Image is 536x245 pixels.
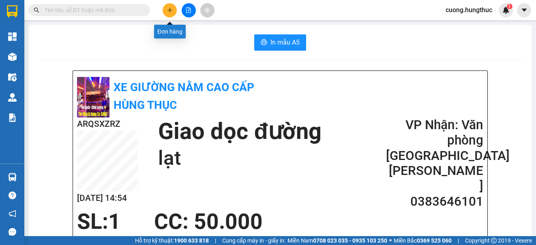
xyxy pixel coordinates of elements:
h1: Giao dọc đường [158,117,321,145]
span: aim [204,7,210,13]
span: printer [261,39,267,47]
span: notification [9,210,16,217]
button: caret-down [517,3,531,17]
img: logo.jpg [77,77,109,117]
input: Tìm tên, số ĐT hoặc mã đơn [45,6,140,15]
h2: [DATE] 14:54 [77,192,138,205]
span: In mẫu A5 [270,37,300,47]
h2: 0383646101 [386,194,483,209]
span: 1 [508,4,511,9]
img: warehouse-icon [8,53,17,61]
h2: [PERSON_NAME] [386,163,483,194]
strong: 1900 633 818 [174,237,209,244]
span: | [458,236,459,245]
strong: 0369 525 060 [417,237,452,244]
img: dashboard-icon [8,32,17,41]
h2: ARQSXZRZ [77,117,138,131]
button: printerIn mẫu A5 [254,34,306,51]
span: SL: [77,209,108,234]
h1: lạt [158,145,321,171]
span: 1 [108,209,121,234]
span: Miền Nam [287,236,387,245]
span: cuong.hungthuc [439,5,499,15]
span: plus [167,7,173,13]
span: Cung cấp máy in - giấy in: [222,236,285,245]
span: | [215,236,216,245]
span: caret-down [521,6,528,14]
img: warehouse-icon [8,93,17,102]
img: solution-icon [8,113,17,122]
h2: VP Nhận: Văn phòng [GEOGRAPHIC_DATA] [386,117,483,163]
span: message [9,228,16,236]
button: aim [200,3,214,17]
span: file-add [186,7,191,13]
img: warehouse-icon [8,73,17,81]
span: Miền Bắc [394,236,452,245]
sup: 1 [507,4,512,9]
span: copyright [491,238,497,243]
strong: 0708 023 035 - 0935 103 250 [313,237,387,244]
span: ⚪️ [389,239,392,242]
button: plus [163,3,177,17]
button: file-add [182,3,196,17]
div: Đơn hàng [154,25,186,38]
span: search [34,7,39,13]
span: question-circle [9,192,16,199]
span: Hỗ trợ kỹ thuật: [135,236,209,245]
img: warehouse-icon [8,173,17,181]
b: XE GIƯỜNG NẰM CAO CẤP HÙNG THỤC [114,81,254,112]
img: icon-new-feature [502,6,510,14]
div: CC : 50.000 [149,209,268,234]
img: logo-vxr [7,5,17,17]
